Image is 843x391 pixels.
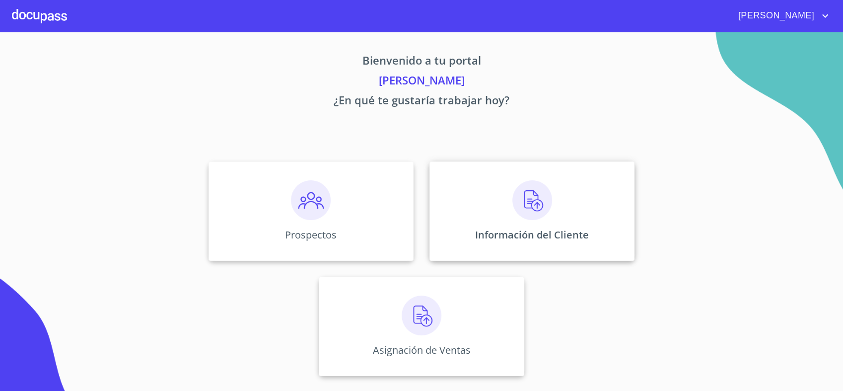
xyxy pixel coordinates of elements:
[512,180,552,220] img: carga.png
[116,92,727,112] p: ¿En qué te gustaría trabajar hoy?
[731,8,819,24] span: [PERSON_NAME]
[285,228,337,241] p: Prospectos
[731,8,831,24] button: account of current user
[116,52,727,72] p: Bienvenido a tu portal
[116,72,727,92] p: [PERSON_NAME]
[402,296,441,335] img: carga.png
[291,180,331,220] img: prospectos.png
[475,228,589,241] p: Información del Cliente
[372,343,470,357] p: Asignación de Ventas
